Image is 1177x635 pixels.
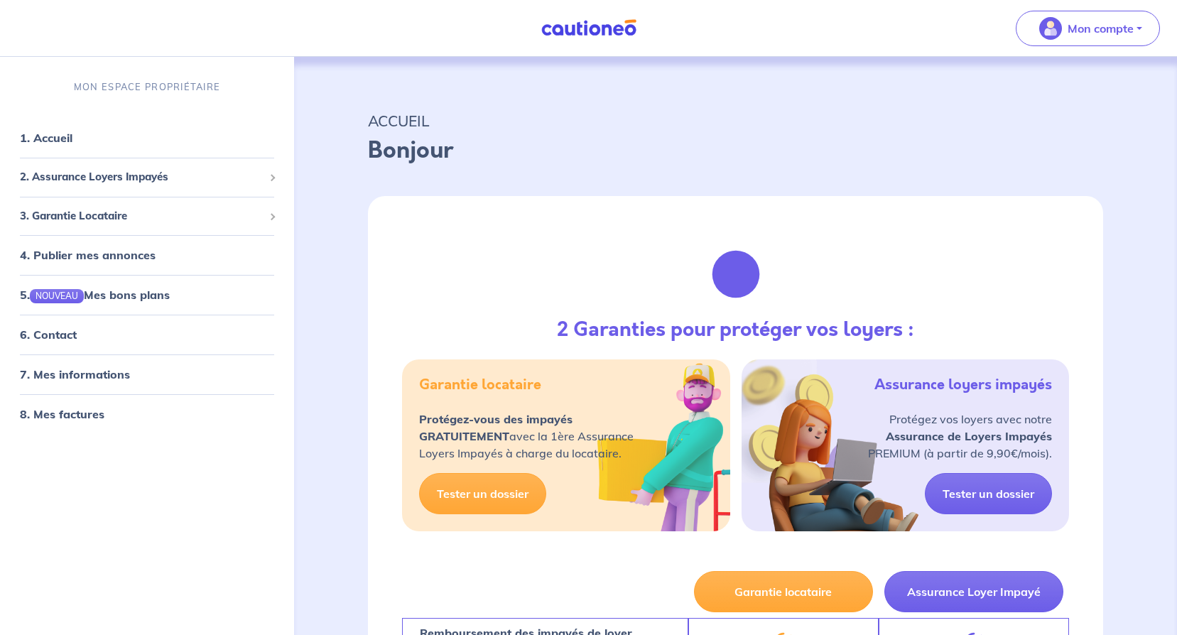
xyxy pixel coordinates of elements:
strong: Assurance de Loyers Impayés [886,429,1052,443]
a: 7. Mes informations [20,368,130,382]
div: 7. Mes informations [6,361,288,389]
a: 1. Accueil [20,131,72,146]
a: 8. Mes factures [20,408,104,422]
a: Tester un dossier [925,473,1052,514]
p: MON ESPACE PROPRIÉTAIRE [74,80,220,94]
div: 3. Garantie Locataire [6,202,288,230]
span: 2. Assurance Loyers Impayés [20,170,264,186]
a: 6. Contact [20,328,77,342]
a: 5.NOUVEAUMes bons plans [20,288,170,303]
p: Protégez vos loyers avec notre PREMIUM (à partir de 9,90€/mois). [868,411,1052,462]
div: 4. Publier mes annonces [6,241,288,270]
span: 3. Garantie Locataire [20,208,264,224]
img: illu_account_valid_menu.svg [1039,17,1062,40]
h5: Garantie locataire [419,376,541,394]
p: avec la 1ère Assurance Loyers Impayés à charge du locataire. [419,411,634,462]
strong: Protégez-vous des impayés GRATUITEMENT [419,412,573,443]
p: ACCUEIL [368,108,1103,134]
div: 5.NOUVEAUMes bons plans [6,281,288,310]
img: justif-loupe [698,236,774,313]
button: Garantie locataire [694,571,873,612]
h5: Assurance loyers impayés [874,376,1052,394]
h3: 2 Garanties pour protéger vos loyers : [557,318,914,342]
a: Tester un dossier [419,473,546,514]
p: Mon compte [1068,20,1134,37]
a: 4. Publier mes annonces [20,249,156,263]
div: 1. Accueil [6,124,288,153]
p: Bonjour [368,134,1103,168]
img: Cautioneo [536,19,642,37]
div: 6. Contact [6,321,288,349]
div: 2. Assurance Loyers Impayés [6,164,288,192]
div: 8. Mes factures [6,401,288,429]
button: illu_account_valid_menu.svgMon compte [1016,11,1160,46]
button: Assurance Loyer Impayé [884,571,1063,612]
